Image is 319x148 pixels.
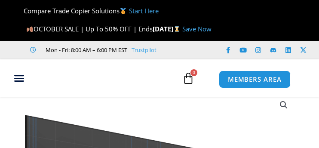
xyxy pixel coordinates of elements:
img: 🏆 [17,8,23,14]
a: MEMBERS AREA [219,71,291,88]
span: MEMBERS AREA [228,76,282,83]
span: Compare Trade Copier Solutions [16,6,158,15]
a: Start Here [129,6,159,15]
img: ⌛ [174,26,180,32]
img: 🥇 [120,8,126,14]
span: 0 [190,69,197,76]
strong: [DATE] [153,25,182,33]
span: Mon - Fri: 8:00 AM – 6:00 PM EST [43,45,127,55]
span: OCTOBER SALE | Up To 50% OFF | Ends [26,25,153,33]
img: LogoAI | Affordable Indicators – NinjaTrader [44,62,136,93]
div: Menu Toggle [3,70,35,86]
a: View full-screen image gallery [276,97,291,113]
a: 0 [169,66,207,91]
a: Trustpilot [132,45,156,55]
a: Save Now [182,25,212,33]
img: 🍂 [27,26,33,32]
